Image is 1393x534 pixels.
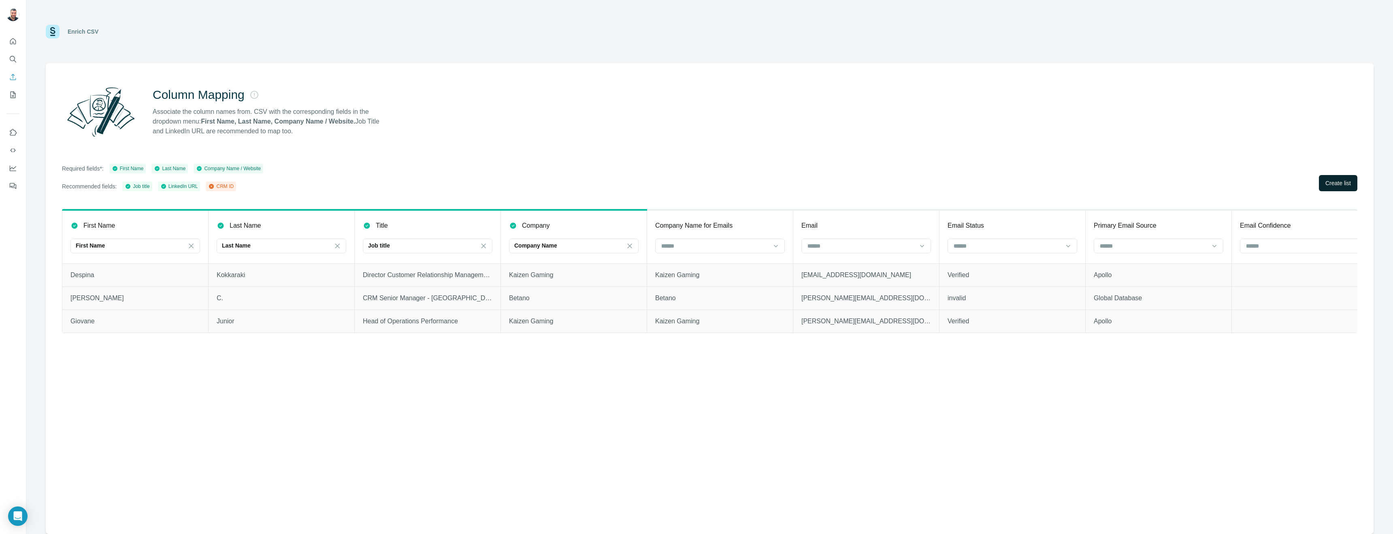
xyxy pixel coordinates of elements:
[83,221,115,231] p: First Name
[201,118,355,125] strong: First Name, Last Name, Company Name / Website.
[376,221,388,231] p: Title
[801,316,931,326] p: [PERSON_NAME][EMAIL_ADDRESS][DOMAIN_NAME]
[8,506,28,526] div: Open Intercom Messenger
[655,293,785,303] p: Betano
[1094,293,1223,303] p: Global Database
[801,221,818,231] p: Email
[6,52,19,66] button: Search
[655,221,733,231] p: Company Name for Emails
[62,164,104,173] p: Required fields*:
[6,143,19,158] button: Use Surfe API
[6,70,19,84] button: Enrich CSV
[6,161,19,175] button: Dashboard
[70,293,200,303] p: [PERSON_NAME]
[948,221,984,231] p: Email Status
[509,270,639,280] p: Kaizen Gaming
[112,165,144,172] div: First Name
[948,270,1077,280] p: Verified
[153,88,245,102] h2: Column Mapping
[1094,270,1223,280] p: Apollo
[509,316,639,326] p: Kaizen Gaming
[1325,179,1351,187] span: Create list
[1094,221,1157,231] p: Primary Email Source
[153,107,387,136] p: Associate the column names from. CSV with the corresponding fields in the dropdown menu: Job Titl...
[62,83,140,141] img: Surfe Illustration - Column Mapping
[208,183,234,190] div: CRM ID
[948,316,1077,326] p: Verified
[1094,316,1223,326] p: Apollo
[509,293,639,303] p: Betano
[125,183,149,190] div: Job title
[160,183,198,190] div: LinkedIn URL
[948,293,1077,303] p: invalid
[217,316,346,326] p: Junior
[1319,175,1357,191] button: Create list
[222,241,251,250] p: Last Name
[6,88,19,102] button: My lists
[76,241,105,250] p: First Name
[801,293,931,303] p: [PERSON_NAME][EMAIL_ADDRESS][DOMAIN_NAME]
[68,28,98,36] div: Enrich CSV
[6,8,19,21] img: Avatar
[6,34,19,49] button: Quick start
[154,165,185,172] div: Last Name
[46,25,60,38] img: Surfe Logo
[230,221,261,231] p: Last Name
[6,179,19,193] button: Feedback
[363,270,492,280] p: Director Customer Relationship Management
[363,316,492,326] p: Head of Operations Performance
[196,165,261,172] div: Company Name / Website
[514,241,557,250] p: Company Name
[6,125,19,140] button: Use Surfe on LinkedIn
[655,270,785,280] p: Kaizen Gaming
[217,293,346,303] p: C.
[655,316,785,326] p: Kaizen Gaming
[70,270,200,280] p: Despina
[801,270,931,280] p: [EMAIL_ADDRESS][DOMAIN_NAME]
[363,293,492,303] p: CRM Senior Manager - [GEOGRAPHIC_DATA]
[368,241,390,250] p: Job title
[62,182,117,190] p: Recommended fields:
[522,221,550,231] p: Company
[217,270,346,280] p: Kokkaraki
[1240,221,1291,231] p: Email Confidence
[70,316,200,326] p: Giovane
